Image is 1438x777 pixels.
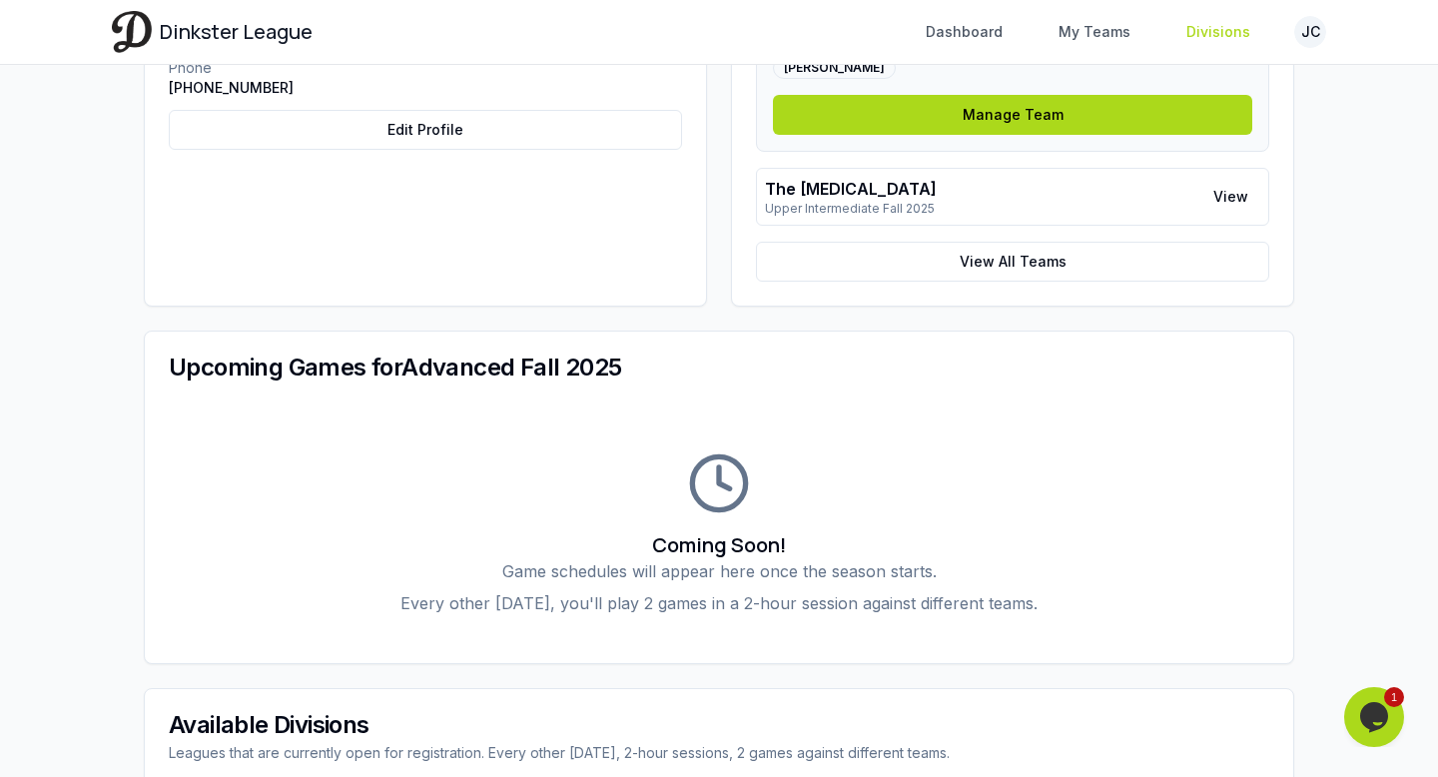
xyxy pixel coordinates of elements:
a: Dinkster League [112,11,313,52]
button: JC [1294,16,1326,48]
a: Dashboard [914,14,1015,50]
p: The [MEDICAL_DATA] [765,177,937,201]
p: Upper Intermediate Fall 2025 [765,201,937,217]
span: Dinkster League [160,18,313,46]
a: Manage Team [773,95,1252,135]
a: Edit Profile [169,110,682,150]
div: Available Divisions [169,713,1269,737]
div: Leagues that are currently open for registration. Every other [DATE], 2-hour sessions, 2 games ag... [169,743,1269,763]
p: Every other [DATE], you'll play 2 games in a 2-hour session against different teams. [169,591,1269,615]
p: [PHONE_NUMBER] [169,78,417,98]
p: Game schedules will appear here once the season starts. [169,559,1269,583]
img: Dinkster [112,11,152,52]
div: [PERSON_NAME] [773,57,896,79]
div: Upcoming Games for Advanced Fall 2025 [169,356,1269,380]
a: My Teams [1047,14,1142,50]
iframe: chat widget [1344,687,1408,747]
h3: Coming Soon! [169,531,1269,559]
p: Phone [169,58,417,78]
a: View [1201,179,1260,215]
a: View All Teams [756,242,1269,282]
a: Divisions [1174,14,1262,50]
